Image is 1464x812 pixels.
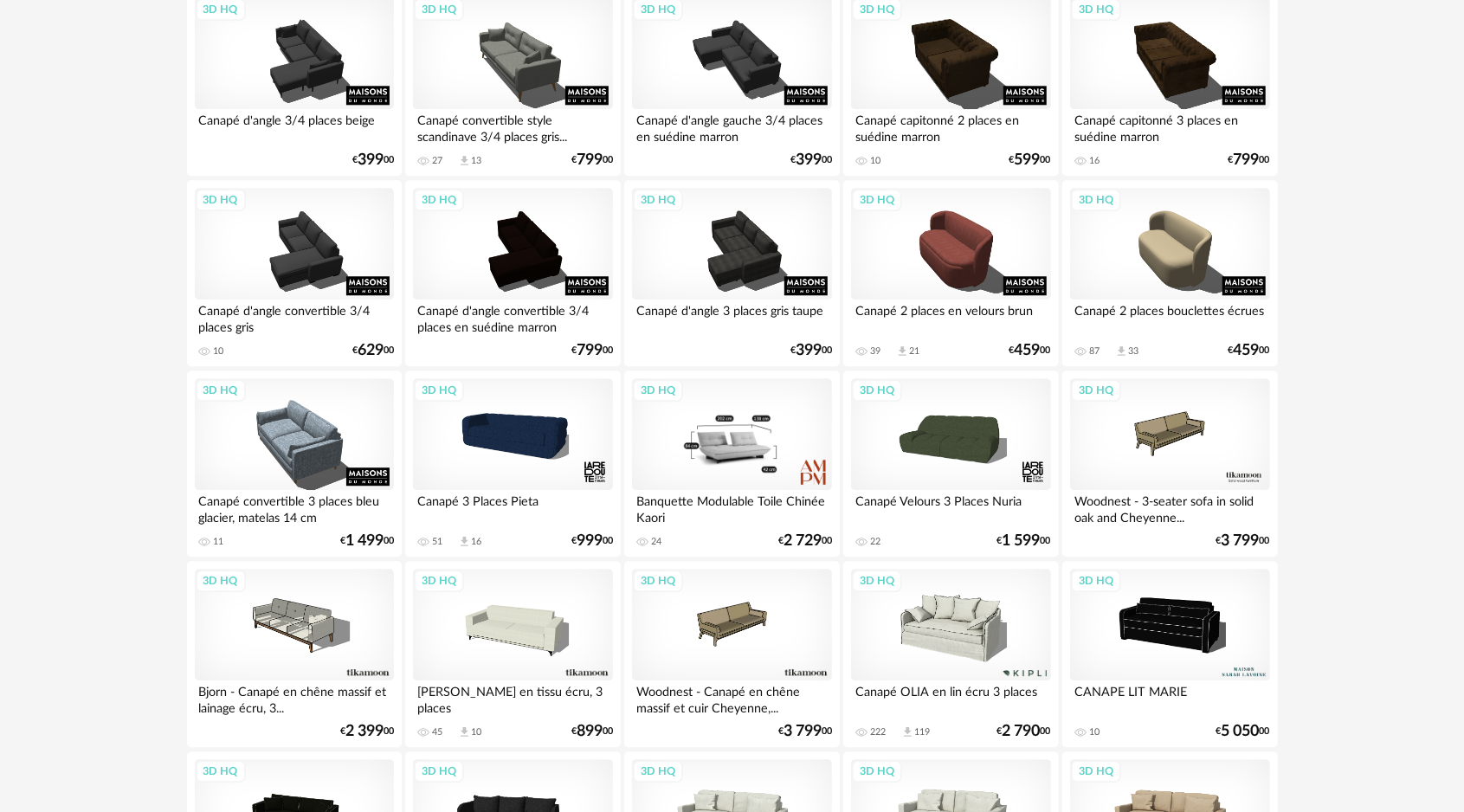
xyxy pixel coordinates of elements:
[214,345,224,358] div: 10
[1062,180,1277,367] a: 3D HQ Canapé 2 places bouclettes écrues 87 Download icon 33 €45900
[187,561,402,748] a: 3D HQ Bjorn - Canapé en chêne massif et lainage écru, 3... €2 39900
[852,760,902,783] div: 3D HQ
[214,536,224,548] div: 11
[405,180,620,367] a: 3D HQ Canapé d'angle convertible 3/4 places en suédine marron €79900
[196,189,246,211] div: 3D HQ
[432,536,442,548] div: 51
[1115,345,1128,358] span: Download icon
[796,154,822,166] span: 399
[843,371,1058,557] a: 3D HQ Canapé Velours 3 Places Nuria 22 €1 59900
[405,371,620,557] a: 3D HQ Canapé 3 Places Pieta 51 Download icon 16 €99900
[870,345,880,358] div: 39
[358,345,384,357] span: 629
[633,189,683,211] div: 3D HQ
[633,379,683,402] div: 3D HQ
[1229,345,1270,357] div: € 00
[778,535,832,547] div: € 00
[1229,154,1270,166] div: € 00
[632,680,831,715] div: Woodnest - Canapé en chêne massif et cuir Cheyenne,...
[195,300,394,334] div: Canapé d'angle convertible 3/4 places gris
[1234,154,1260,166] span: 799
[909,345,919,358] div: 21
[896,345,909,358] span: Download icon
[1070,490,1269,525] div: Woodnest - 3-seater sofa in solid oak and Cheyenne...
[195,680,394,715] div: Bjorn - Canapé en chêne massif et lainage écru, 3...
[790,345,832,357] div: € 00
[632,490,831,525] div: Banquette Modulable Toile Chinée Kaori
[413,680,612,715] div: [PERSON_NAME] en tissu écru, 3 places
[1003,535,1041,547] span: 1 599
[997,535,1051,547] div: € 00
[624,371,839,557] a: 3D HQ Banquette Modulable Toile Chinée Kaori 24 €2 72900
[471,155,481,167] div: 13
[784,725,822,738] span: 3 799
[413,300,612,334] div: Canapé d'angle convertible 3/4 places en suédine marron
[624,561,839,748] a: 3D HQ Woodnest - Canapé en chêne massif et cuir Cheyenne,... €3 79900
[651,536,661,548] div: 24
[196,760,246,783] div: 3D HQ
[851,300,1050,334] div: Canapé 2 places en velours brun
[633,570,683,592] div: 3D HQ
[196,379,246,402] div: 3D HQ
[1071,760,1121,783] div: 3D HQ
[852,570,902,592] div: 3D HQ
[843,180,1058,367] a: 3D HQ Canapé 2 places en velours brun 39 Download icon 21 €45900
[340,725,394,738] div: € 00
[571,154,613,166] div: € 00
[577,154,603,166] span: 799
[852,379,902,402] div: 3D HQ
[187,180,402,367] a: 3D HQ Canapé d'angle convertible 3/4 places gris 10 €62900
[577,725,603,738] span: 899
[633,760,683,783] div: 3D HQ
[195,109,394,144] div: Canapé d'angle 3/4 places beige
[790,154,832,166] div: € 00
[358,154,384,166] span: 399
[345,535,384,547] span: 1 499
[352,154,394,166] div: € 00
[784,535,822,547] span: 2 729
[632,109,831,144] div: Canapé d'angle gauche 3/4 places en suédine marron
[432,155,442,167] div: 27
[196,570,246,592] div: 3D HQ
[1070,680,1269,715] div: CANAPE LIT MARIE
[843,561,1058,748] a: 3D HQ Canapé OLIA en lin écru 3 places 222 Download icon 119 €2 79000
[1009,154,1051,166] div: € 00
[571,725,613,738] div: € 00
[352,345,394,357] div: € 00
[571,535,613,547] div: € 00
[187,371,402,557] a: 3D HQ Canapé convertible 3 places bleu glacier, matelas 14 cm 11 €1 49900
[1216,535,1270,547] div: € 00
[1015,345,1041,357] span: 459
[1062,371,1277,557] a: 3D HQ Woodnest - 3-seater sofa in solid oak and Cheyenne... €3 79900
[1222,725,1260,738] span: 5 050
[870,155,880,167] div: 10
[414,570,464,592] div: 3D HQ
[1070,109,1269,144] div: Canapé capitonné 3 places en suédine marron
[1216,725,1270,738] div: € 00
[571,345,613,357] div: € 00
[1009,345,1051,357] div: € 00
[432,726,442,738] div: 45
[997,725,1051,738] div: € 00
[1070,300,1269,334] div: Canapé 2 places bouclettes écrues
[577,345,603,357] span: 799
[458,154,471,167] span: Download icon
[1071,570,1121,592] div: 3D HQ
[1222,535,1260,547] span: 3 799
[413,490,612,525] div: Canapé 3 Places Pieta
[632,300,831,334] div: Canapé d'angle 3 places gris taupe
[471,726,481,738] div: 10
[458,535,471,548] span: Download icon
[1071,379,1121,402] div: 3D HQ
[778,725,832,738] div: € 00
[624,180,839,367] a: 3D HQ Canapé d'angle 3 places gris taupe €39900
[870,726,886,738] div: 222
[1089,155,1100,167] div: 16
[414,379,464,402] div: 3D HQ
[1089,345,1100,358] div: 87
[195,490,394,525] div: Canapé convertible 3 places bleu glacier, matelas 14 cm
[914,726,930,738] div: 119
[1089,726,1100,738] div: 10
[1234,345,1260,357] span: 459
[1003,725,1041,738] span: 2 790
